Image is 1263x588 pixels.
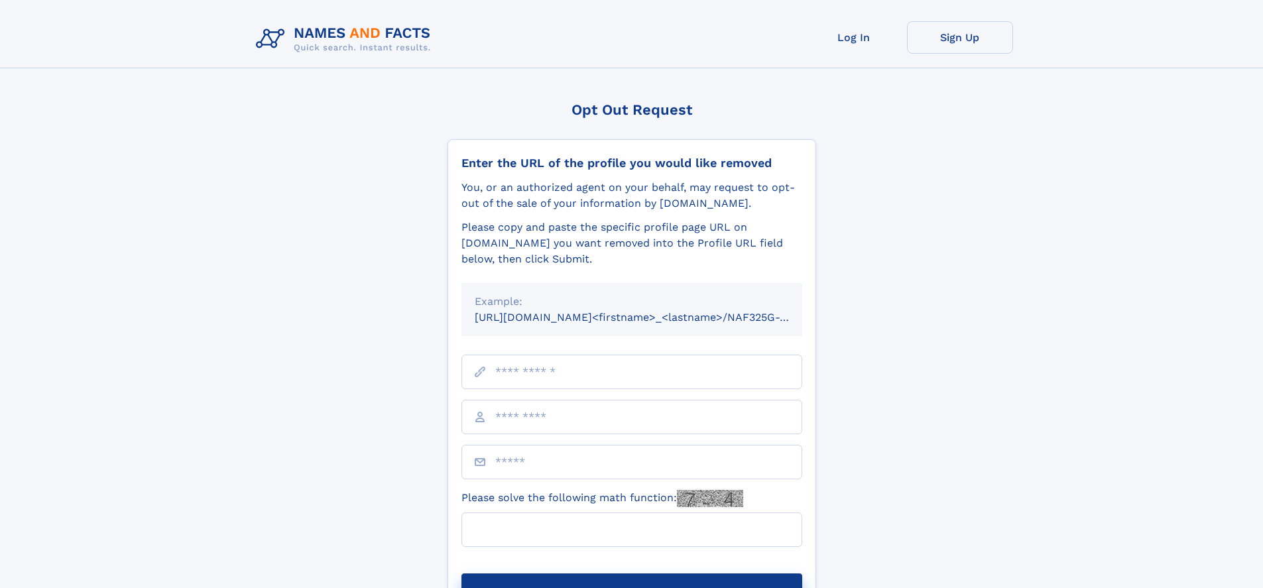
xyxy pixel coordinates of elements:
[461,219,802,267] div: Please copy and paste the specific profile page URL on [DOMAIN_NAME] you want removed into the Pr...
[461,180,802,211] div: You, or an authorized agent on your behalf, may request to opt-out of the sale of your informatio...
[475,294,789,310] div: Example:
[251,21,442,57] img: Logo Names and Facts
[448,101,816,118] div: Opt Out Request
[907,21,1013,54] a: Sign Up
[461,156,802,170] div: Enter the URL of the profile you would like removed
[475,311,827,323] small: [URL][DOMAIN_NAME]<firstname>_<lastname>/NAF325G-xxxxxxxx
[461,490,743,507] label: Please solve the following math function:
[801,21,907,54] a: Log In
